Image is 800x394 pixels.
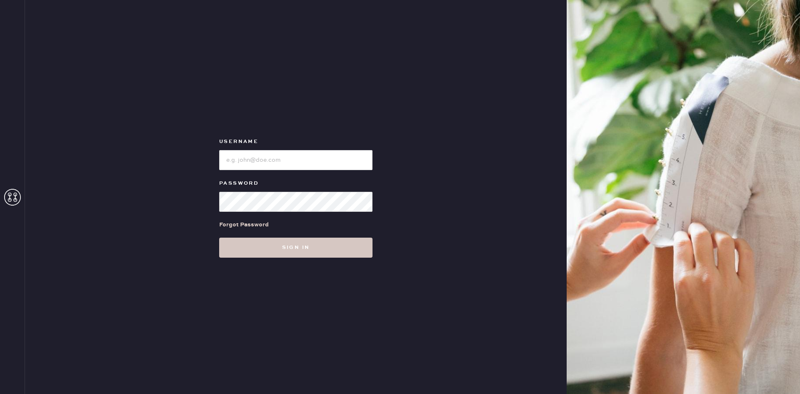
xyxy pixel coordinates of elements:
button: Sign in [219,238,372,258]
label: Password [219,178,372,188]
label: Username [219,137,372,147]
div: Forgot Password [219,220,269,229]
input: e.g. john@doe.com [219,150,372,170]
a: Forgot Password [219,212,269,238]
